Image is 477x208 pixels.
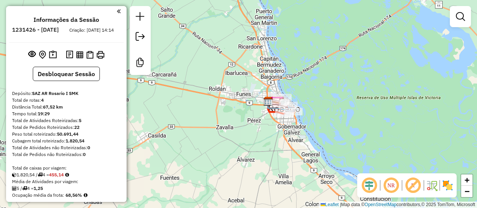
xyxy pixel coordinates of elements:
span: Ocultar deslocamento [360,176,378,194]
div: Total de Atividades Roteirizadas: [12,117,121,124]
h4: Informações da Sessão [34,16,99,23]
div: 1.820,54 / 4 = [12,171,121,178]
img: Exibir/Ocultar setores [442,179,454,191]
div: Distância Total: [12,104,121,110]
i: Total de Atividades [12,186,17,191]
a: Clique aqui para minimizar o painel [117,7,121,15]
div: Depósito: [12,90,121,97]
span: Ocupação média da frota: [12,192,64,198]
span: Exibir rótulo [404,176,422,194]
strong: 1.820,54 [66,138,84,144]
span: − [465,187,469,196]
a: Exportar sessão [133,29,148,46]
div: Tempo total: [12,110,121,117]
a: Leaflet [321,202,339,207]
span: | [340,202,341,207]
button: Visualizar Romaneio [85,49,95,60]
button: Exibir sessão original [27,49,37,61]
a: OpenStreetMap [365,202,397,207]
i: Cubagem total roteirizado [12,173,17,177]
strong: 4 [41,97,44,103]
div: 5 / 4 = [12,185,121,192]
div: Map data © contributors,© 2025 TomTom, Microsoft [319,202,477,208]
em: Média calculada utilizando a maior ocupação (%Peso ou %Cubagem) de cada rota da sessão. Rotas cro... [84,193,87,197]
strong: 50.691,44 [57,131,78,137]
button: Painel de Sugestão [47,49,58,61]
img: SAZ AR Rosario I SMK [263,96,273,106]
strong: 67,52 km [43,104,63,110]
strong: 19:29 [38,111,50,116]
a: Criar modelo [133,55,148,72]
strong: SAZ AR Rosario I SMK [32,90,78,96]
div: Total de Pedidos não Roteirizados: [12,151,121,158]
strong: 0 [87,145,90,150]
i: Total de rotas [38,173,43,177]
a: Exibir filtros [453,9,468,24]
span: Ocultar NR [382,176,400,194]
i: Meta Caixas/viagem: 652,00 Diferença: -196,87 [65,173,69,177]
div: Criação: [DATE] 14:14 [66,27,117,34]
div: Total de Atividades não Roteirizadas: [12,144,121,151]
div: Total de caixas por viagem: [12,165,121,171]
strong: 0 [83,151,86,157]
span: + [465,175,469,185]
a: Zoom in [461,174,472,186]
button: Visualizar relatório de Roteirização [75,49,85,60]
div: Cubagem total roteirizado: [12,138,121,144]
button: Desbloquear Sessão [33,67,100,81]
strong: 5 [79,118,81,123]
div: Total de Pedidos Roteirizados: [12,124,121,131]
strong: 68,56% [66,192,82,198]
div: Média de Atividades por viagem: [12,178,121,185]
img: Fluxo de ruas [426,179,438,191]
h6: 1231426 - [DATE] [12,26,59,33]
strong: 455,14 [49,172,64,177]
div: Total de rotas: [12,97,121,104]
button: Centralizar mapa no depósito ou ponto de apoio [37,49,47,61]
strong: 1,25 [34,185,43,191]
a: Nova sessão e pesquisa [133,9,148,26]
button: Logs desbloquear sessão [64,49,75,61]
strong: 22 [74,124,79,130]
button: Imprimir Rotas [95,49,106,60]
div: Peso total roteirizado: [12,131,121,138]
a: Zoom out [461,186,472,197]
i: Total de rotas [22,186,27,191]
